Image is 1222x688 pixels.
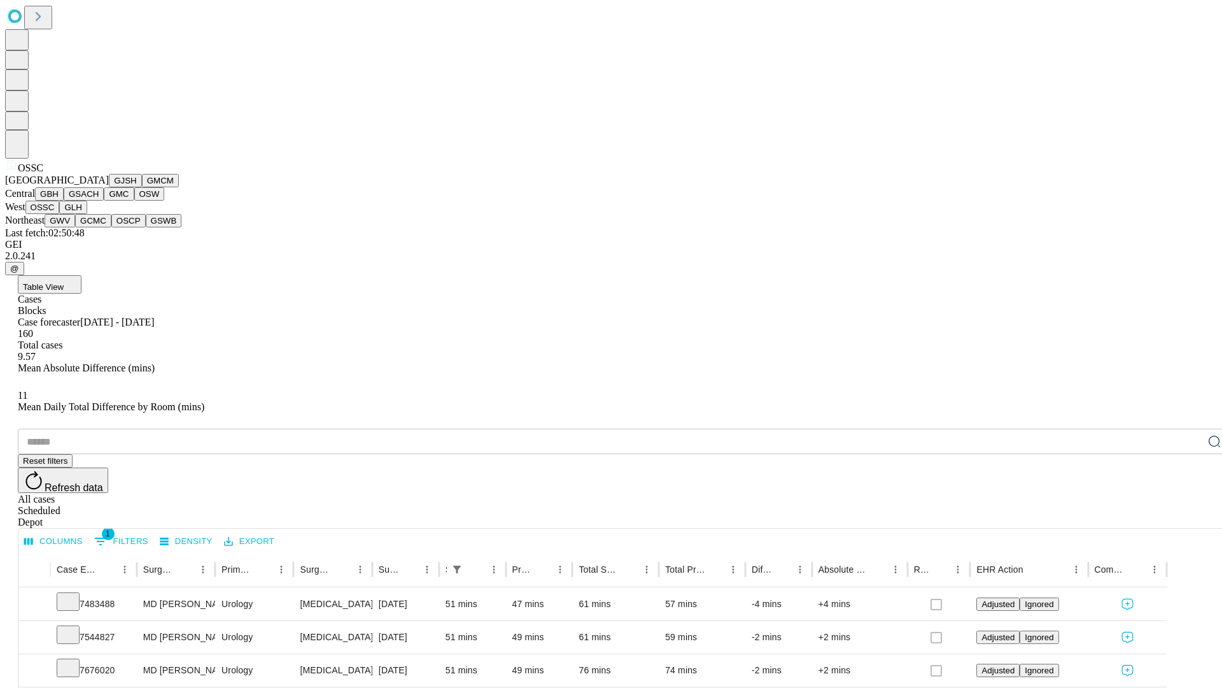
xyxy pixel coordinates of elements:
button: Refresh data [18,468,108,493]
div: MD [PERSON_NAME] Md [143,654,209,687]
button: Menu [791,561,809,578]
div: 7544827 [57,621,130,654]
button: Sort [773,561,791,578]
button: Sort [467,561,485,578]
span: Adjusted [981,666,1015,675]
div: +2 mins [818,621,901,654]
button: Adjusted [976,598,1020,611]
span: Ignored [1025,599,1053,609]
button: Menu [887,561,904,578]
button: Sort [706,561,724,578]
button: Sort [1025,561,1043,578]
div: 49 mins [512,621,566,654]
div: 57 mins [665,588,739,620]
button: Export [221,532,277,552]
div: [MEDICAL_DATA] EXTRACORPOREAL SHOCK WAVE [300,588,365,620]
button: Show filters [91,531,151,552]
div: 49 mins [512,654,566,687]
button: Expand [25,594,44,616]
div: [DATE] [379,654,433,687]
button: Sort [931,561,949,578]
button: GMCM [142,174,179,187]
div: Urology [221,588,287,620]
button: Density [157,532,216,552]
div: [MEDICAL_DATA] EXTRACORPOREAL SHOCK WAVE [300,654,365,687]
div: EHR Action [976,564,1023,575]
div: 59 mins [665,621,739,654]
button: Sort [869,561,887,578]
button: GSACH [64,187,104,201]
button: GSWB [146,214,182,227]
div: 47 mins [512,588,566,620]
span: Northeast [5,215,45,226]
div: GEI [5,239,1217,250]
div: Comments [1095,564,1127,575]
div: Resolved in EHR [914,564,931,575]
button: Menu [351,561,369,578]
div: Absolute Difference [818,564,867,575]
button: GLH [59,201,87,214]
button: Adjusted [976,631,1020,644]
button: Menu [724,561,742,578]
span: 160 [18,328,33,339]
div: Urology [221,654,287,687]
span: Ignored [1025,666,1053,675]
span: Case forecaster [18,317,80,327]
button: Sort [176,561,194,578]
div: +2 mins [818,654,901,687]
button: Sort [1128,561,1146,578]
button: Sort [400,561,418,578]
button: Ignored [1020,598,1058,611]
span: [DATE] - [DATE] [80,317,154,327]
div: Primary Service [221,564,253,575]
div: -2 mins [752,654,806,687]
button: OSCP [111,214,146,227]
span: @ [10,264,19,273]
div: 51 mins [446,654,500,687]
button: Sort [620,561,638,578]
button: Show filters [448,561,466,578]
span: Mean Absolute Difference (mins) [18,362,155,373]
button: GJSH [109,174,142,187]
button: Adjusted [976,664,1020,677]
span: Table View [23,282,64,292]
div: Total Scheduled Duration [579,564,619,575]
button: Menu [418,561,436,578]
span: Ignored [1025,633,1053,642]
button: Sort [255,561,272,578]
button: Ignored [1020,631,1058,644]
div: [DATE] [379,621,433,654]
button: @ [5,262,24,275]
div: Scheduled In Room Duration [446,564,447,575]
div: 51 mins [446,621,500,654]
button: GCMC [75,214,111,227]
div: MD [PERSON_NAME] Md [143,588,209,620]
button: Menu [551,561,569,578]
button: Expand [25,660,44,682]
button: Menu [1067,561,1085,578]
button: OSSC [25,201,60,214]
div: Total Predicted Duration [665,564,705,575]
div: +4 mins [818,588,901,620]
div: Case Epic Id [57,564,97,575]
div: 7676020 [57,654,130,687]
button: Menu [1146,561,1163,578]
span: Total cases [18,340,62,350]
span: Adjusted [981,633,1015,642]
button: Ignored [1020,664,1058,677]
span: Central [5,188,35,199]
div: 61 mins [579,621,652,654]
button: GBH [35,187,64,201]
button: Menu [638,561,656,578]
button: Sort [98,561,116,578]
div: -2 mins [752,621,806,654]
button: Sort [533,561,551,578]
button: Table View [18,275,81,294]
span: Reset filters [23,456,67,466]
button: Sort [334,561,351,578]
button: Menu [949,561,967,578]
div: [MEDICAL_DATA] EXTRACORPOREAL SHOCK WAVE [300,621,365,654]
button: Select columns [21,532,86,552]
div: 76 mins [579,654,652,687]
div: Urology [221,621,287,654]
